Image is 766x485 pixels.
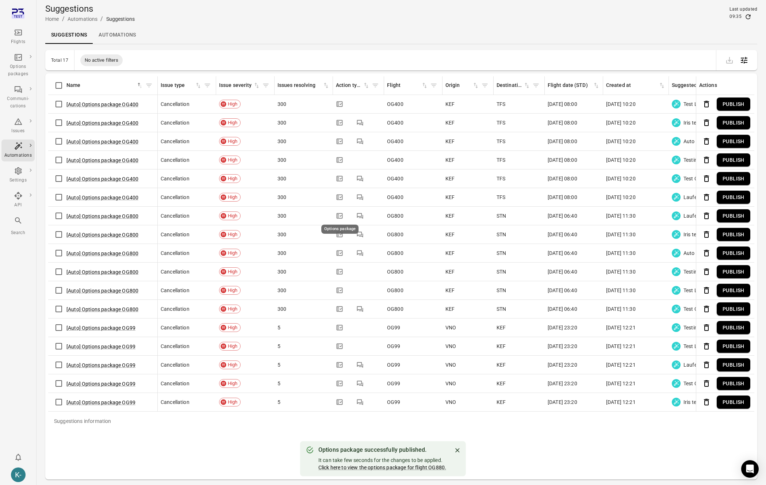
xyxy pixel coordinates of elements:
[479,80,490,91] button: Filter by origin
[699,153,714,167] button: Delete
[606,231,636,238] span: [DATE] 11:30
[445,81,472,89] div: Origin
[225,175,240,182] span: High
[683,119,708,126] span: Iris testing
[548,343,577,350] span: [DATE] 23:20
[225,231,240,238] span: High
[717,284,750,297] button: Publish
[1,83,35,112] a: Communi-cations
[387,81,428,89] div: Sort by flight in ascending order
[722,56,737,63] span: Please make a selection to export
[497,324,506,331] span: KEF
[606,81,666,89] span: Created at
[445,343,456,350] span: VNO
[66,250,138,257] button: [Auto] Options package OG800
[606,194,636,201] span: [DATE] 10:20
[219,81,253,89] div: Issue severity
[387,268,403,275] span: OG800
[497,249,506,257] span: STN
[445,81,479,89] span: Origin
[606,343,636,350] span: [DATE] 12:21
[387,231,403,238] span: OG800
[548,361,577,368] span: [DATE] 23:20
[66,362,135,369] button: [Auto] Options package OG99
[225,343,240,350] span: High
[699,395,714,409] button: Delete
[277,324,280,331] span: 5
[370,80,381,91] button: Filter by action types
[277,81,322,89] div: Issues resolving
[683,156,700,164] span: Testing
[683,268,700,275] span: Testing
[699,358,714,372] button: Delete
[717,265,750,279] button: Publish
[356,249,364,257] svg: Communication
[11,450,26,465] button: Notifications
[66,138,138,145] button: [Auto] Options package OG400
[699,320,714,335] button: Delete
[699,171,714,186] button: Delete
[66,101,138,108] button: [Auto] Options package OG400
[387,194,403,201] span: OG400
[66,380,135,387] button: [Auto] Options package OG99
[548,305,577,313] span: [DATE] 06:40
[683,287,721,294] span: Test Laufey Test
[699,227,714,242] button: Delete
[699,97,714,111] button: Delete
[531,80,541,91] button: Filter by destination
[66,157,138,164] button: [Auto] Options package OG400
[699,134,714,149] button: Delete
[606,81,658,89] div: Created at
[717,228,750,241] button: Publish
[387,138,403,145] span: OG400
[548,212,577,219] span: [DATE] 06:40
[4,152,32,159] div: Automations
[45,3,135,15] h1: Suggestions
[548,324,577,331] span: [DATE] 23:20
[356,175,364,182] svg: Communication
[497,156,505,164] span: TFS
[717,302,750,316] button: Publish
[717,340,750,353] button: Publish
[336,343,343,350] svg: Options package
[683,305,723,313] span: Test OP template
[68,16,98,22] a: Automations
[161,119,189,126] span: Cancellation
[45,26,757,44] nav: Local navigation
[277,231,286,238] span: 300
[66,194,138,201] button: [Auto] Options package OG400
[66,324,135,332] button: [Auto] Options package OG99
[428,80,439,91] button: Filter by flight
[225,100,240,108] span: High
[356,138,364,145] svg: Communication
[219,81,260,89] div: Sort by issue severity in ascending order
[277,361,280,368] span: 5
[106,15,135,23] div: Suggestions
[8,465,28,485] button: Kristinn - avilabs
[356,305,364,313] svg: Communication
[277,156,286,164] span: 300
[497,81,523,89] div: Destination
[1,164,35,186] a: Settings
[336,287,343,294] svg: Options package
[225,194,240,201] span: High
[45,15,135,23] nav: Breadcrumbs
[161,138,189,145] span: Cancellation
[356,194,364,201] svg: Communication
[683,100,721,108] span: Test Laufey Test
[336,175,343,182] svg: Options package
[225,287,240,294] span: High
[606,100,636,108] span: [DATE] 10:20
[161,212,189,219] span: Cancellation
[62,15,65,23] li: /
[497,231,506,238] span: STN
[606,287,636,294] span: [DATE] 11:30
[1,189,35,211] a: API
[387,343,401,350] span: OG99
[497,361,506,368] span: KEF
[321,225,359,234] div: Options package
[717,247,750,260] button: Publish
[66,287,138,294] button: [Auto] Options package OG800
[4,127,32,135] div: Issues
